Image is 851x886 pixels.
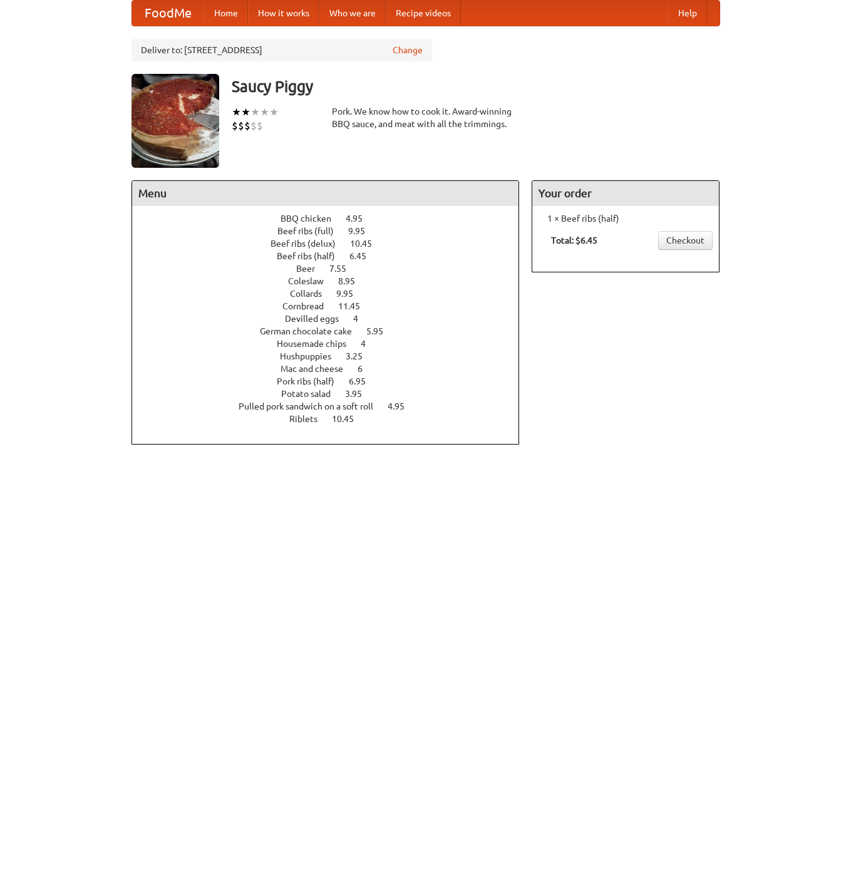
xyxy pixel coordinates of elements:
[281,389,343,399] span: Potato salad
[386,1,461,26] a: Recipe videos
[281,389,385,399] a: Potato salad 3.95
[329,264,359,274] span: 7.55
[551,235,597,245] b: Total: $6.45
[353,314,371,324] span: 4
[132,74,219,168] img: angular.jpg
[288,276,378,286] a: Coleslaw 8.95
[281,214,386,224] a: BBQ chicken 4.95
[289,414,330,424] span: Riblets
[277,226,388,236] a: Beef ribs (full) 9.95
[336,289,366,299] span: 9.95
[232,119,238,133] li: $
[346,351,375,361] span: 3.25
[658,231,713,250] a: Checkout
[349,376,378,386] span: 6.95
[132,39,432,61] div: Deliver to: [STREET_ADDRESS]
[296,264,369,274] a: Beer 7.55
[282,301,336,311] span: Cornbread
[393,44,423,56] a: Change
[289,414,377,424] a: Riblets 10.45
[338,276,368,286] span: 8.95
[285,314,381,324] a: Devilled eggs 4
[290,289,334,299] span: Collards
[338,301,373,311] span: 11.45
[346,214,375,224] span: 4.95
[132,1,204,26] a: FoodMe
[361,339,378,349] span: 4
[271,239,348,249] span: Beef ribs (delux)
[350,239,384,249] span: 10.45
[260,105,269,119] li: ★
[248,1,319,26] a: How it works
[281,214,344,224] span: BBQ chicken
[250,105,260,119] li: ★
[257,119,263,133] li: $
[269,105,279,119] li: ★
[271,239,395,249] a: Beef ribs (delux) 10.45
[332,105,520,130] div: Pork. We know how to cook it. Award-winning BBQ sauce, and meat with all the trimmings.
[668,1,707,26] a: Help
[260,326,364,336] span: German chocolate cake
[290,289,376,299] a: Collards 9.95
[388,401,417,411] span: 4.95
[260,326,406,336] a: German chocolate cake 5.95
[241,105,250,119] li: ★
[332,414,366,424] span: 10.45
[277,339,359,349] span: Housemade chips
[239,401,386,411] span: Pulled pork sandwich on a soft roll
[277,376,389,386] a: Pork ribs (half) 6.95
[282,301,383,311] a: Cornbread 11.45
[285,314,351,324] span: Devilled eggs
[244,119,250,133] li: $
[348,226,378,236] span: 9.95
[232,105,241,119] li: ★
[281,364,356,374] span: Mac and cheese
[277,339,389,349] a: Housemade chips 4
[288,276,336,286] span: Coleslaw
[232,74,720,99] h3: Saucy Piggy
[280,351,386,361] a: Hushpuppies 3.25
[349,251,379,261] span: 6.45
[239,401,428,411] a: Pulled pork sandwich on a soft roll 4.95
[345,389,374,399] span: 3.95
[281,364,386,374] a: Mac and cheese 6
[358,364,375,374] span: 6
[204,1,248,26] a: Home
[250,119,257,133] li: $
[539,212,713,225] li: 1 × Beef ribs (half)
[319,1,386,26] a: Who we are
[277,226,346,236] span: Beef ribs (full)
[366,326,396,336] span: 5.95
[296,264,328,274] span: Beer
[132,181,519,206] h4: Menu
[277,376,347,386] span: Pork ribs (half)
[280,351,344,361] span: Hushpuppies
[532,181,719,206] h4: Your order
[238,119,244,133] li: $
[277,251,348,261] span: Beef ribs (half)
[277,251,389,261] a: Beef ribs (half) 6.45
